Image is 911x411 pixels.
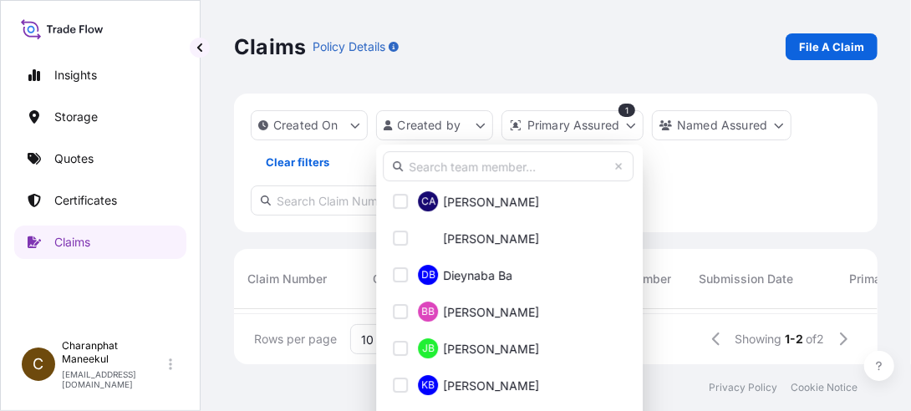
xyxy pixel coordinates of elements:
[383,295,636,328] button: BB[PERSON_NAME]
[421,303,435,320] span: BB
[421,266,435,283] span: DB
[443,267,512,284] span: Dieynaba Ba
[383,185,636,218] button: CA[PERSON_NAME]
[443,231,539,247] span: [PERSON_NAME]
[383,368,636,402] button: KB[PERSON_NAME]
[383,221,636,255] button: AA[PERSON_NAME]
[443,378,539,394] span: [PERSON_NAME]
[422,340,435,357] span: JB
[443,194,539,211] span: [PERSON_NAME]
[383,151,634,181] input: Search team member...
[443,304,539,321] span: [PERSON_NAME]
[443,341,539,358] span: [PERSON_NAME]
[421,193,435,210] span: CA
[383,332,636,365] button: JB[PERSON_NAME]
[421,230,435,246] span: AA
[421,377,435,393] span: KB
[383,258,636,292] button: DBDieynaba Ba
